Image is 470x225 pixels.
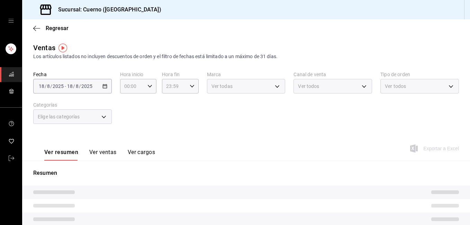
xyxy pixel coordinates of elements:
[53,6,161,14] h3: Sucursal: Cuerno ([GEOGRAPHIC_DATA])
[211,83,233,90] span: Ver todas
[44,149,78,161] button: Ver resumen
[47,83,50,89] input: --
[298,83,319,90] span: Ver todos
[38,83,45,89] input: --
[44,149,155,161] div: navigation tabs
[33,25,69,31] button: Regresar
[120,72,156,77] label: Hora inicio
[52,83,64,89] input: ----
[81,83,93,89] input: ----
[128,149,155,161] button: Ver cargos
[38,113,80,120] span: Elige las categorías
[65,83,66,89] span: -
[73,83,75,89] span: /
[33,102,112,107] label: Categorías
[79,83,81,89] span: /
[89,149,117,161] button: Ver ventas
[45,83,47,89] span: /
[58,44,67,52] img: Tooltip marker
[67,83,73,89] input: --
[8,18,14,24] button: open drawer
[33,53,459,60] div: Los artículos listados no incluyen descuentos de orden y el filtro de fechas está limitado a un m...
[50,83,52,89] span: /
[75,83,79,89] input: --
[162,72,198,77] label: Hora fin
[46,25,69,31] span: Regresar
[293,72,372,77] label: Canal de venta
[380,72,459,77] label: Tipo de orden
[33,169,459,177] p: Resumen
[207,72,286,77] label: Marca
[385,83,406,90] span: Ver todos
[33,72,112,77] label: Fecha
[33,43,55,53] div: Ventas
